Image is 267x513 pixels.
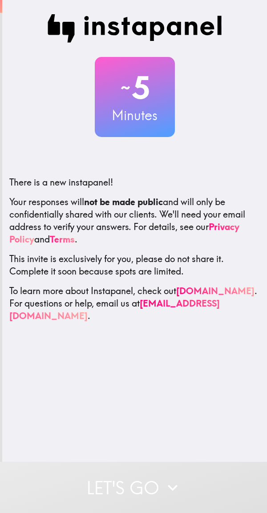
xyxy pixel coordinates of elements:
[9,196,260,246] p: Your responses will and will only be confidentially shared with our clients. We'll need your emai...
[84,196,163,207] b: not be made public
[9,253,260,278] p: This invite is exclusively for you, please do not share it. Complete it soon because spots are li...
[50,234,75,245] a: Terms
[176,285,255,296] a: [DOMAIN_NAME]
[9,285,260,322] p: To learn more about Instapanel, check out . For questions or help, email us at .
[9,298,220,321] a: [EMAIL_ADDRESS][DOMAIN_NAME]
[95,69,175,106] h2: 5
[95,106,175,125] h3: Minutes
[9,177,113,188] span: There is a new instapanel!
[119,74,132,101] span: ~
[9,221,239,245] a: Privacy Policy
[48,14,222,43] img: Instapanel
